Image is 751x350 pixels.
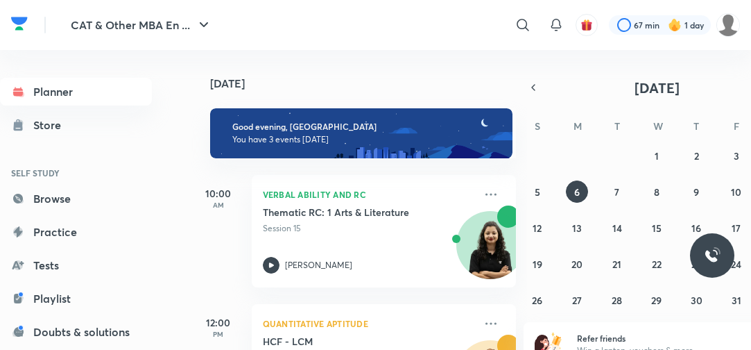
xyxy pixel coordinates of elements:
[191,186,246,201] h5: 10:00
[232,122,494,132] h6: Good evening, [GEOGRAPHIC_DATA]
[734,119,739,133] abbr: Friday
[210,108,512,158] img: evening
[693,119,699,133] abbr: Thursday
[646,253,668,275] button: October 22, 2025
[533,258,542,271] abbr: October 19, 2025
[646,217,668,239] button: October 15, 2025
[685,144,707,167] button: October 2, 2025
[566,253,588,275] button: October 20, 2025
[646,181,668,203] button: October 8, 2025
[526,289,549,311] button: October 26, 2025
[571,258,582,271] abbr: October 20, 2025
[691,294,702,307] abbr: October 30, 2025
[725,217,748,239] button: October 17, 2025
[572,222,582,235] abbr: October 13, 2025
[535,185,540,199] abbr: October 5, 2025
[612,222,622,235] abbr: October 14, 2025
[580,19,593,31] img: avatar
[635,78,680,97] span: [DATE]
[691,222,701,235] abbr: October 16, 2025
[652,258,662,271] abbr: October 22, 2025
[526,253,549,275] button: October 19, 2025
[732,222,741,235] abbr: October 17, 2025
[685,253,707,275] button: October 23, 2025
[577,332,748,344] h6: Refer friends
[263,222,474,235] p: Session 15
[574,185,580,199] abbr: October 6, 2025
[263,206,435,219] h5: Thematic RC: 1 Arts & Literature
[614,119,620,133] abbr: Tuesday
[646,289,668,311] button: October 29, 2025
[646,144,668,167] button: October 1, 2025
[535,119,540,133] abbr: Sunday
[612,258,621,271] abbr: October 21, 2025
[693,185,699,199] abbr: October 9, 2025
[33,117,69,133] div: Store
[685,217,707,239] button: October 16, 2025
[694,149,699,162] abbr: October 2, 2025
[526,181,549,203] button: October 5, 2025
[716,13,740,37] img: Srinjoy Niyogi
[573,119,582,133] abbr: Monday
[655,149,659,162] abbr: October 1, 2025
[725,181,748,203] button: October 10, 2025
[566,181,588,203] button: October 6, 2025
[572,294,582,307] abbr: October 27, 2025
[725,144,748,167] button: October 3, 2025
[606,181,628,203] button: October 7, 2025
[457,219,524,285] img: Avatar
[11,13,28,34] img: Company Logo
[668,18,682,32] img: streak
[232,134,494,145] p: You have 3 events [DATE]
[725,253,748,275] button: October 24, 2025
[606,217,628,239] button: October 14, 2025
[62,11,221,39] button: CAT & Other MBA En ...
[612,294,622,307] abbr: October 28, 2025
[691,258,702,271] abbr: October 23, 2025
[263,315,474,332] p: Quantitative Aptitude
[191,330,246,338] p: PM
[606,289,628,311] button: October 28, 2025
[210,78,530,89] h4: [DATE]
[732,294,741,307] abbr: October 31, 2025
[11,13,28,37] a: Company Logo
[704,247,720,264] img: ttu
[263,186,474,203] p: Verbal Ability and RC
[526,217,549,239] button: October 12, 2025
[653,119,663,133] abbr: Wednesday
[606,253,628,275] button: October 21, 2025
[191,315,246,330] h5: 12:00
[285,259,352,272] p: [PERSON_NAME]
[614,185,619,199] abbr: October 7, 2025
[566,217,588,239] button: October 13, 2025
[566,289,588,311] button: October 27, 2025
[263,335,435,349] h5: HCF - LCM
[731,185,741,199] abbr: October 10, 2025
[533,222,542,235] abbr: October 12, 2025
[532,294,542,307] abbr: October 26, 2025
[685,289,707,311] button: October 30, 2025
[576,14,598,36] button: avatar
[651,294,662,307] abbr: October 29, 2025
[734,149,739,162] abbr: October 3, 2025
[685,181,707,203] button: October 9, 2025
[191,201,246,209] p: AM
[725,289,748,311] button: October 31, 2025
[652,222,662,235] abbr: October 15, 2025
[731,258,741,271] abbr: October 24, 2025
[654,185,659,199] abbr: October 8, 2025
